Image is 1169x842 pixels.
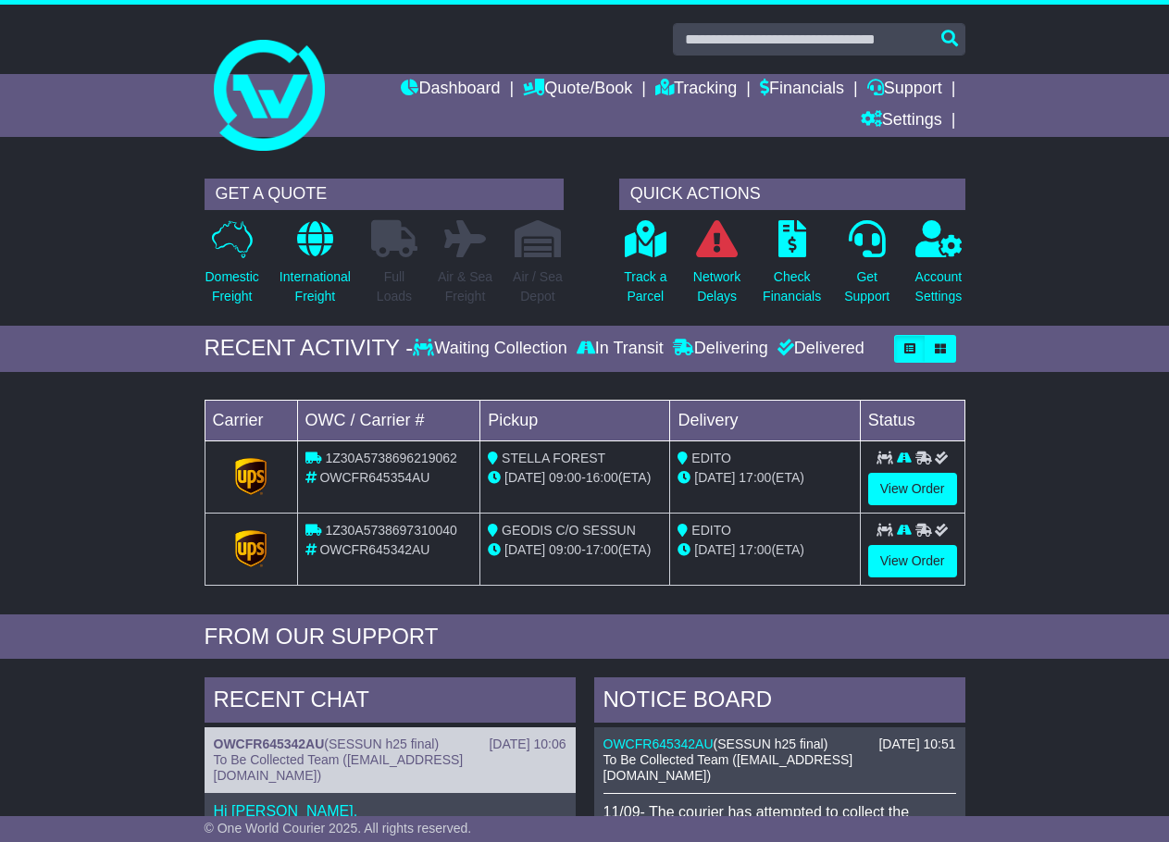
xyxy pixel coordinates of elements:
a: NetworkDelays [692,219,741,316]
span: 09:00 [549,542,581,557]
a: View Order [868,473,957,505]
span: GEODIS C/O SESSUN [502,523,636,538]
span: [DATE] [694,470,735,485]
a: CheckFinancials [762,219,822,316]
span: SESSUN h25 final [717,737,823,751]
div: NOTICE BOARD [594,677,965,727]
span: [DATE] [504,542,545,557]
a: OWCFR645342AU [214,737,325,751]
div: ( ) [603,737,956,752]
p: Account Settings [915,267,963,306]
a: Financials [760,74,844,105]
div: RECENT CHAT [205,677,576,727]
td: Delivery [670,400,860,440]
p: Domestic Freight [205,267,259,306]
div: [DATE] 10:06 [489,737,566,752]
span: STELLA FOREST [502,451,605,465]
td: Pickup [480,400,670,440]
td: OWC / Carrier # [297,400,480,440]
p: Air / Sea Depot [513,267,563,306]
a: Quote/Book [523,74,632,105]
div: Delivered [773,339,864,359]
a: Track aParcel [623,219,667,316]
img: GetCarrierServiceLogo [235,530,267,567]
a: GetSupport [843,219,890,316]
div: [DATE] 10:51 [878,737,955,752]
a: View Order [868,545,957,577]
span: OWCFR645354AU [319,470,429,485]
span: 17:00 [739,470,771,485]
span: [DATE] [504,470,545,485]
span: EDITO [691,451,731,465]
a: InternationalFreight [279,219,352,316]
a: Settings [861,105,942,137]
td: Carrier [205,400,297,440]
div: QUICK ACTIONS [619,179,965,210]
p: Track a Parcel [624,267,666,306]
span: 1Z30A5738697310040 [325,523,456,538]
a: Support [867,74,942,105]
div: FROM OUR SUPPORT [205,624,965,650]
span: SESSUN h25 final [329,737,434,751]
div: ( ) [214,737,566,752]
div: In Transit [572,339,668,359]
p: Full Loads [371,267,417,306]
p: Check Financials [763,267,821,306]
span: OWCFR645342AU [319,542,429,557]
p: Hi [PERSON_NAME], [214,802,566,820]
a: Dashboard [401,74,500,105]
div: - (ETA) [488,540,662,560]
span: To Be Collected Team ([EMAIL_ADDRESS][DOMAIN_NAME]) [214,752,464,783]
span: EDITO [691,523,731,538]
span: 09:00 [549,470,581,485]
td: Status [860,400,964,440]
div: - (ETA) [488,468,662,488]
p: Air & Sea Freight [438,267,492,306]
span: [DATE] [694,542,735,557]
div: RECENT ACTIVITY - [205,335,414,362]
div: Waiting Collection [413,339,571,359]
a: OWCFR645342AU [603,737,714,751]
p: International Freight [280,267,351,306]
a: Tracking [655,74,737,105]
span: © One World Courier 2025. All rights reserved. [205,821,472,836]
p: Get Support [844,267,889,306]
span: To Be Collected Team ([EMAIL_ADDRESS][DOMAIN_NAME]) [603,752,853,783]
span: 17:00 [739,542,771,557]
span: 17:00 [586,542,618,557]
a: AccountSettings [914,219,964,316]
a: DomesticFreight [205,219,260,316]
p: 11/09- The courier has attempted to collect the shipment but business was closed. [603,803,956,838]
div: Delivering [668,339,773,359]
span: 16:00 [586,470,618,485]
div: (ETA) [678,468,852,488]
p: Network Delays [693,267,740,306]
img: GetCarrierServiceLogo [235,458,267,495]
span: 1Z30A5738696219062 [325,451,456,465]
div: GET A QUOTE [205,179,564,210]
div: (ETA) [678,540,852,560]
